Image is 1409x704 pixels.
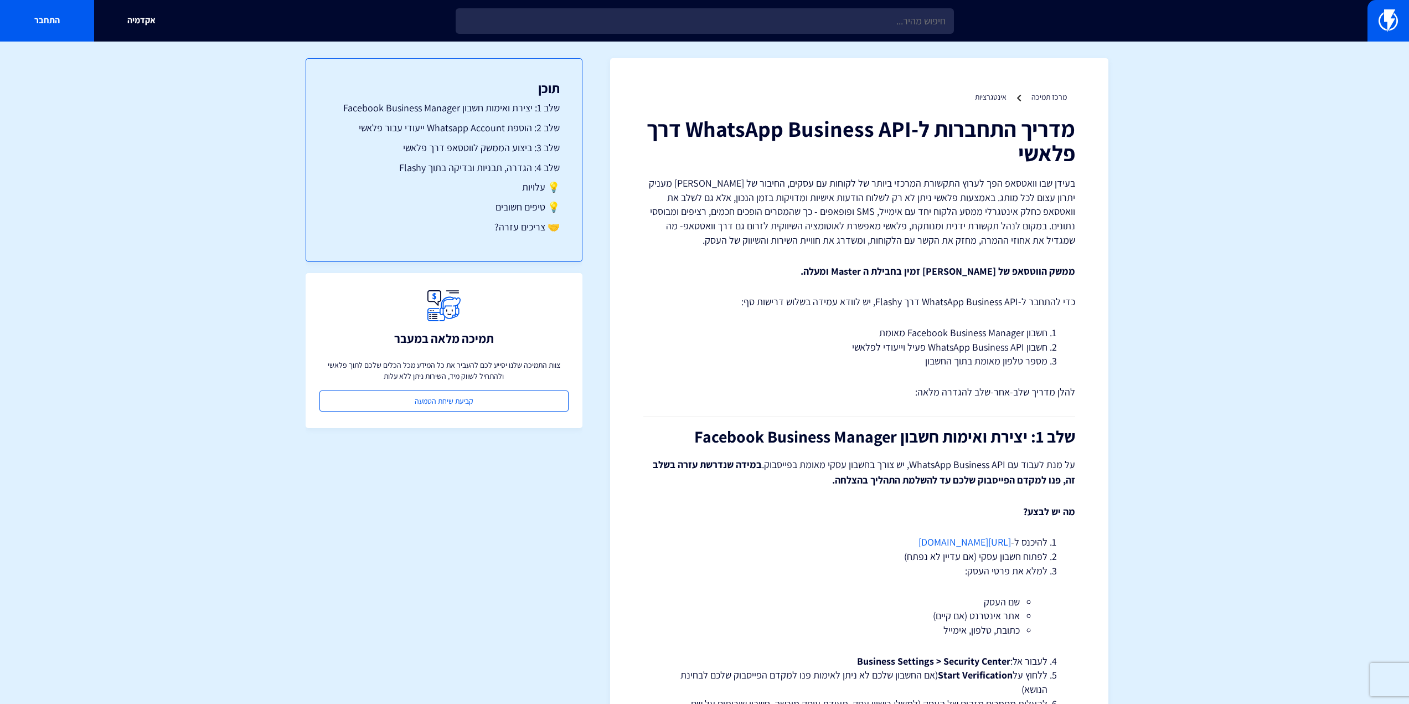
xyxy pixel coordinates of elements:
[671,654,1047,669] li: לעבור אל:
[643,428,1075,446] h2: שלב 1: יצירת ואימות חשבון Facebook Business Manager
[918,536,1011,548] a: [URL][DOMAIN_NAME]
[699,623,1020,638] li: כתובת, טלפון, אימייל
[643,385,1075,399] p: להלן מדריך שלב-אחר-שלב להגדרה מלאה:
[643,457,1075,488] p: על מנת לעבוד עם WhatsApp Business API, יש צורך בחשבון עסקי מאומת בפייסבוק.
[975,92,1007,102] a: אינטגרציות
[328,101,560,115] a: שלב 1: יצירת ואימות חשבון Facebook Business Manager
[328,180,560,194] a: 💡 עלויות
[938,669,1013,681] strong: Start Verification
[699,595,1020,609] li: שם העסק
[643,295,1075,309] p: כדי להתחבר ל-WhatsApp Business API דרך Flashy, יש לוודא עמידה בשלוש דרישות סף:
[328,200,560,214] a: 💡 טיפים חשובים
[671,549,1047,564] li: לפתוח חשבון עסקי (אם עדיין לא נפתח)
[671,354,1047,368] li: מספר טלפון מאומת בתוך החשבון
[643,116,1075,165] h1: מדריך התחברות ל-WhatsApp Business API דרך פלאשי
[1031,92,1067,102] a: מרכז תמיכה
[456,8,954,34] input: חיפוש מהיר...
[653,458,1075,486] strong: במידה שנדרשת עזרה בשלב זה, פנו למקדם הפייסבוק שלכם עד להשלמת התהליך בהצלחה.
[328,220,560,234] a: 🤝 צריכים עזרה?
[319,359,569,382] p: צוות התמיכה שלנו יסייע לכם להעביר את כל המידע מכל הכלים שלכם לתוך פלאשי ולהתחיל לשווק מיד, השירות...
[643,176,1075,248] p: בעידן שבו וואטסאפ הפך לערוץ התקשורת המרכזי ביותר של לקוחות עם עסקים, החיבור של [PERSON_NAME] מעני...
[671,564,1047,638] li: למלא את פרטי העסק:
[671,668,1047,696] li: ללחוץ על (אם החשבון שלכם לא ניתן לאימות פנו למקדם הפייסבוק שלכם לבחינת הנושא)
[328,141,560,155] a: שלב 3: ביצוע הממשק לווטסאפ דרך פלאשי
[699,609,1020,623] li: אתר אינטרנט (אם קיים)
[1023,505,1075,518] strong: מה יש לבצע?
[328,121,560,135] a: שלב 2: הוספת Whatsapp Account ייעודי עבור פלאשי
[801,265,1075,278] strong: ממשק הווטסאפ של [PERSON_NAME] זמין בחבילת ה Master ומעלה.
[671,340,1047,354] li: חשבון WhatsApp Business API פעיל וייעודי לפלאשי
[328,161,560,175] a: שלב 4: הגדרה, תבניות ובדיקה בתוך Flashy
[319,390,569,412] a: קביעת שיחת הטמעה
[671,326,1047,340] li: חשבון Facebook Business Manager מאומת
[671,535,1047,549] li: להיכנס ל-
[394,332,494,345] h3: תמיכה מלאה במעבר
[857,655,1010,667] strong: Business Settings > Security Center
[328,81,560,95] h3: תוכן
